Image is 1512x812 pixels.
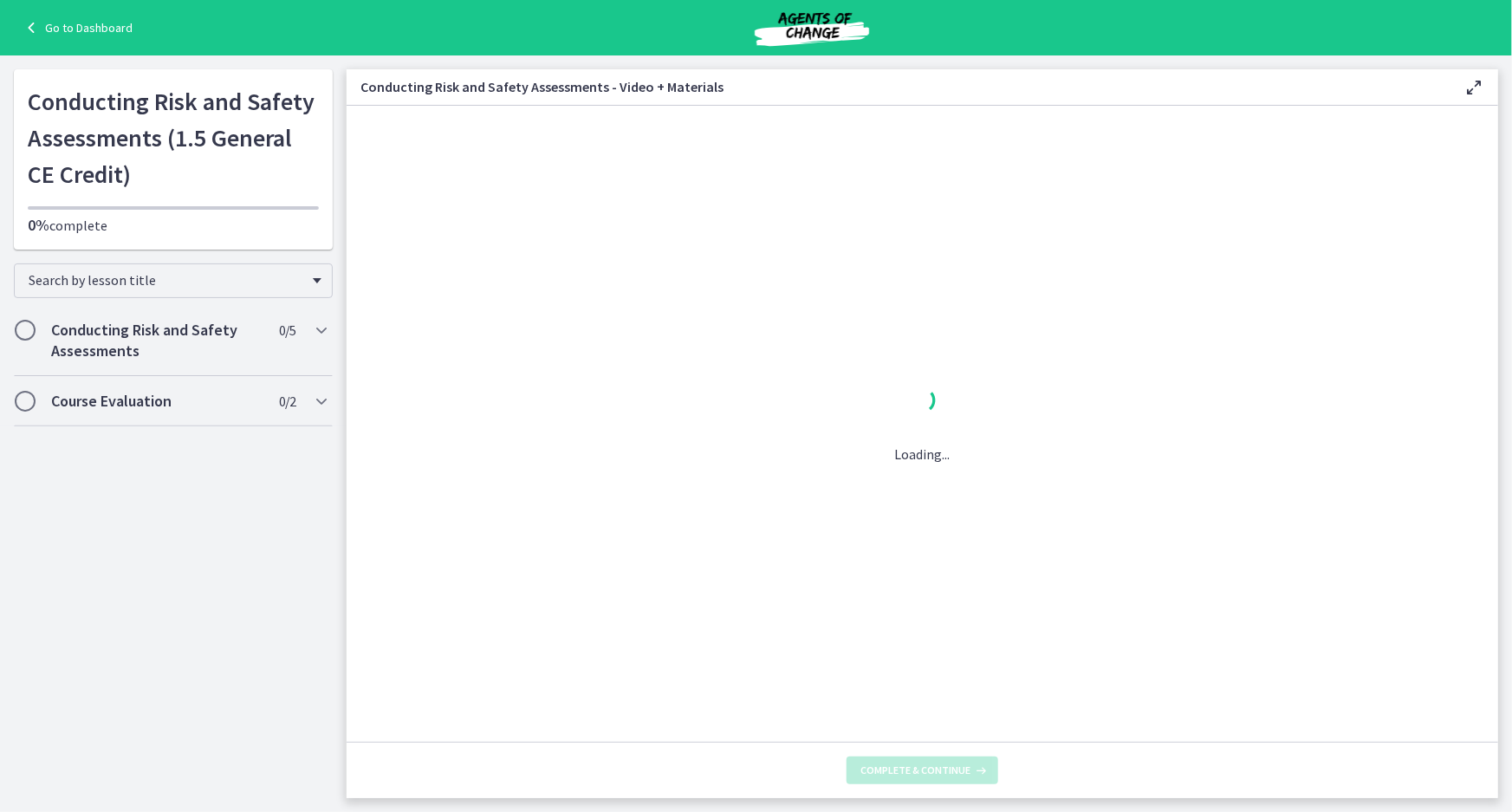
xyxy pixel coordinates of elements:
[28,215,319,236] p: complete
[895,383,951,423] div: 1
[279,391,295,412] span: 0 / 2
[28,215,49,235] span: 0%
[14,263,333,298] div: Search by lesson title
[28,83,319,192] h1: Conducting Risk and Safety Assessments (1.5 General CE Credit)
[860,763,970,777] span: Complete & continue
[279,320,295,341] span: 0 / 5
[847,757,998,784] button: Complete & continue
[51,391,263,412] h2: Course Evaluation
[360,76,1436,97] h3: Conducting Risk and Safety Assessments - Video + Materials
[708,7,916,49] img: Agents of Change Social Work Test Prep
[29,271,304,289] span: Search by lesson title
[895,444,951,464] p: Loading...
[21,17,133,38] a: Go to Dashboard
[51,320,263,361] h2: Conducting Risk and Safety Assessments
